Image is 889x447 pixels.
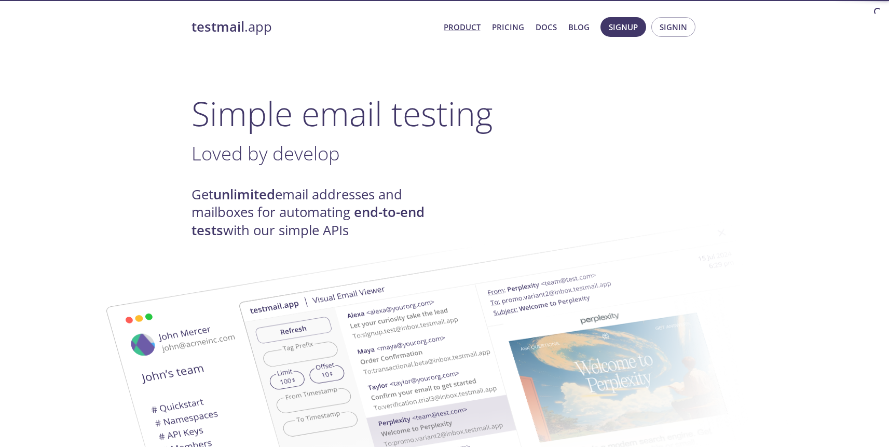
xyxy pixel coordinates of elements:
[651,17,695,37] button: Signin
[568,20,590,34] a: Blog
[213,185,275,204] strong: unlimited
[192,93,698,133] h1: Simple email testing
[192,18,244,36] strong: testmail
[192,186,445,239] h4: Get email addresses and mailboxes for automating with our simple APIs
[192,18,435,36] a: testmail.app
[536,20,557,34] a: Docs
[600,17,646,37] button: Signup
[444,20,481,34] a: Product
[492,20,524,34] a: Pricing
[660,20,687,34] span: Signin
[192,140,340,166] span: Loved by develop
[609,20,638,34] span: Signup
[192,203,425,239] strong: end-to-end tests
